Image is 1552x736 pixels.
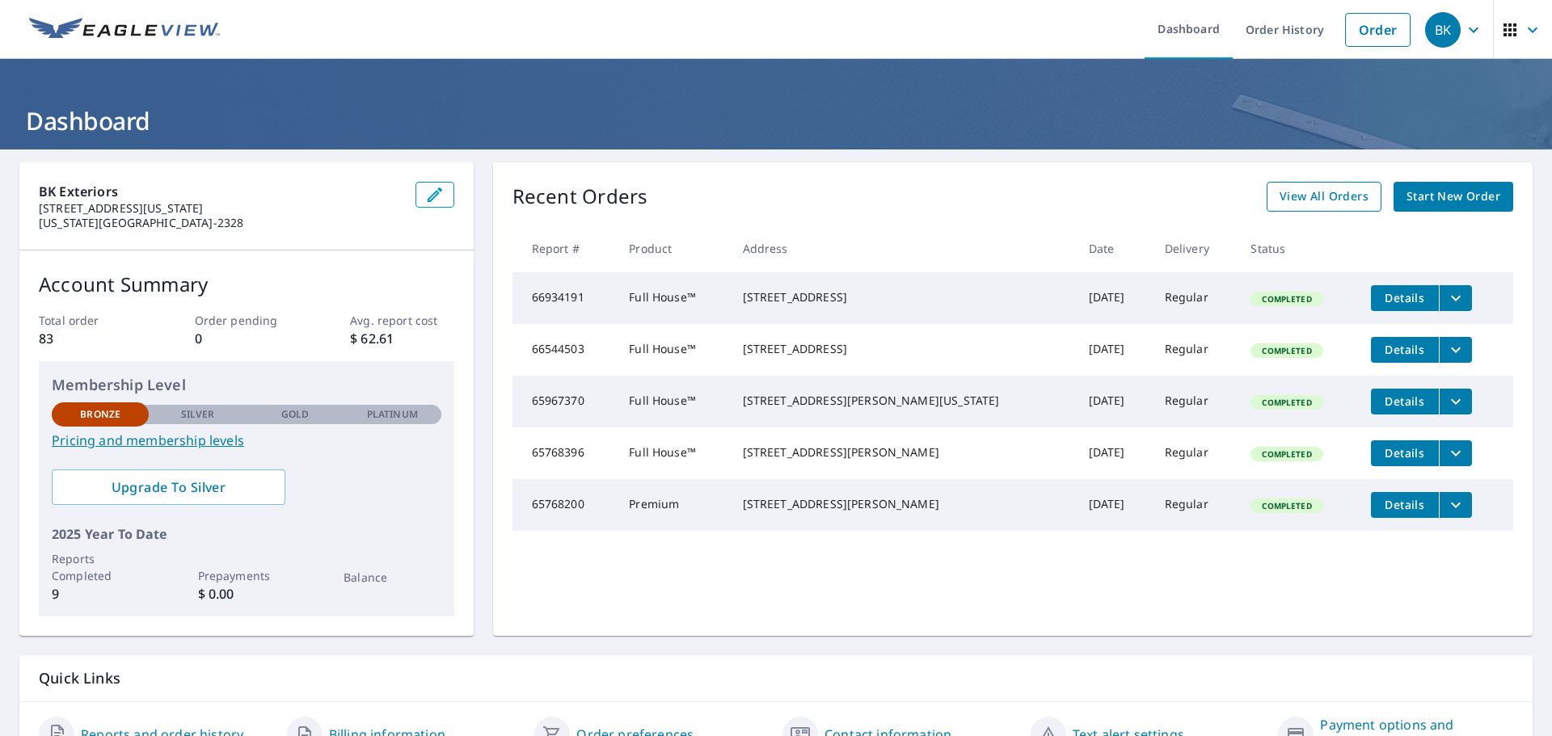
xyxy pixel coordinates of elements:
h1: Dashboard [19,104,1533,137]
div: [STREET_ADDRESS][PERSON_NAME] [743,444,1063,461]
p: Membership Level [52,374,441,396]
span: Details [1381,445,1429,461]
p: 9 [52,584,149,604]
a: Upgrade To Silver [52,469,285,505]
p: Quick Links [39,668,1513,688]
p: Platinum [367,407,418,422]
p: 2025 Year To Date [52,524,441,544]
p: Account Summary [39,270,454,299]
span: Completed [1252,293,1321,305]
p: Bronze [80,407,120,422]
p: BK Exteriors [39,182,403,201]
span: Details [1381,497,1429,512]
td: Premium [616,479,729,531]
p: 0 [195,329,298,348]
td: [DATE] [1076,479,1152,531]
td: 66544503 [512,324,617,376]
span: Details [1381,290,1429,305]
button: detailsBtn-65768396 [1371,440,1439,466]
td: 65768200 [512,479,617,531]
p: 83 [39,329,142,348]
td: Regular [1152,272,1238,324]
p: Total order [39,312,142,329]
a: Pricing and membership levels [52,431,441,450]
button: filesDropdownBtn-66544503 [1439,337,1472,363]
th: Product [616,225,729,272]
button: detailsBtn-65967370 [1371,389,1439,414]
td: [DATE] [1076,272,1152,324]
td: [DATE] [1076,376,1152,427]
span: Completed [1252,397,1321,408]
p: Prepayments [198,567,295,584]
button: filesDropdownBtn-65768200 [1439,492,1472,518]
th: Delivery [1152,225,1238,272]
div: [STREET_ADDRESS] [743,341,1063,357]
td: [DATE] [1076,427,1152,479]
div: [STREET_ADDRESS][PERSON_NAME][US_STATE] [743,393,1063,409]
p: Recent Orders [512,182,648,212]
td: Regular [1152,479,1238,531]
button: detailsBtn-66544503 [1371,337,1439,363]
button: filesDropdownBtn-65768396 [1439,440,1472,466]
span: Details [1381,342,1429,357]
button: detailsBtn-66934191 [1371,285,1439,311]
p: Balance [344,569,441,586]
span: Completed [1252,448,1321,460]
a: Start New Order [1394,182,1513,212]
td: Full House™ [616,427,729,479]
p: Reports Completed [52,550,149,584]
span: View All Orders [1280,187,1369,207]
span: Upgrade To Silver [65,478,272,496]
div: BK [1425,12,1461,48]
button: filesDropdownBtn-65967370 [1439,389,1472,414]
span: Completed [1252,345,1321,356]
td: Full House™ [616,324,729,376]
td: Full House™ [616,272,729,324]
p: Gold [281,407,309,422]
img: EV Logo [29,18,220,42]
td: 65967370 [512,376,617,427]
p: [US_STATE][GEOGRAPHIC_DATA]-2328 [39,216,403,230]
button: filesDropdownBtn-66934191 [1439,285,1472,311]
span: Completed [1252,500,1321,511]
td: 66934191 [512,272,617,324]
span: Start New Order [1406,187,1500,207]
a: View All Orders [1267,182,1381,212]
td: [DATE] [1076,324,1152,376]
div: [STREET_ADDRESS][PERSON_NAME] [743,496,1063,512]
p: [STREET_ADDRESS][US_STATE] [39,201,403,216]
th: Report # [512,225,617,272]
p: $ 62.61 [350,329,453,348]
th: Date [1076,225,1152,272]
th: Status [1238,225,1357,272]
td: 65768396 [512,427,617,479]
a: Order [1345,13,1411,47]
p: Order pending [195,312,298,329]
p: Avg. report cost [350,312,453,329]
div: [STREET_ADDRESS] [743,289,1063,305]
td: Regular [1152,376,1238,427]
button: detailsBtn-65768200 [1371,492,1439,518]
td: Full House™ [616,376,729,427]
td: Regular [1152,324,1238,376]
p: Silver [181,407,215,422]
span: Details [1381,393,1429,409]
th: Address [730,225,1076,272]
td: Regular [1152,427,1238,479]
p: $ 0.00 [198,584,295,604]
